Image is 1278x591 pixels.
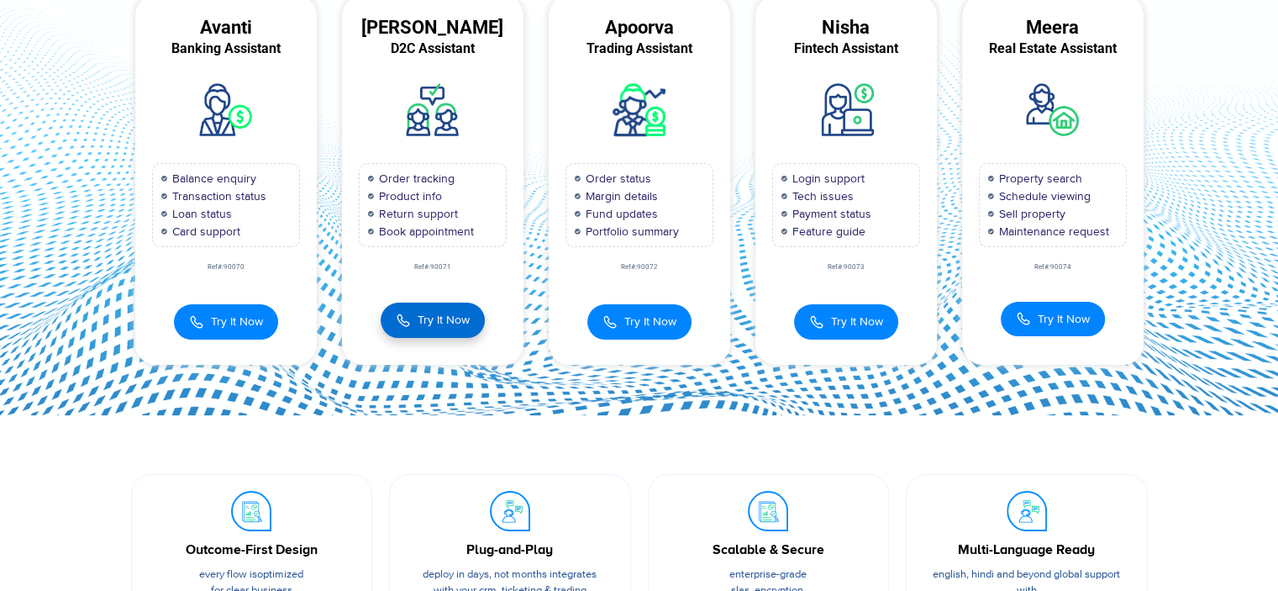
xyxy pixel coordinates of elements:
button: Try It Now [174,304,278,340]
span: Try It Now [211,313,263,330]
span: Book appointment [375,223,474,240]
span: Try It Now [831,313,883,330]
span: Payment status [788,205,871,223]
div: Nisha [755,20,937,35]
span: Transaction status [168,187,266,205]
div: Ref#:90074 [962,264,1144,271]
div: Real Estate Assistant [962,41,1144,56]
div: Banking Assistant [135,41,317,56]
span: Order status [581,170,651,187]
img: Call Icon [602,313,618,331]
span: Order tracking [375,170,455,187]
span: Feature guide [788,223,865,240]
div: Ref#:90071 [342,264,523,271]
span: Margin details [581,187,658,205]
span: Try It Now [418,311,470,329]
button: Try It Now [1001,302,1105,336]
div: Scalable & Secure [674,540,864,560]
img: Call Icon [1016,311,1031,326]
span: Maintenance request [995,223,1109,240]
div: Avanti [135,20,317,35]
button: Try It Now [794,304,898,340]
span: Property search [995,170,1082,187]
span: Loan status [168,205,232,223]
button: Try It Now [381,303,485,338]
span: Sell property [995,205,1065,223]
div: Trading Assistant [549,41,730,56]
div: Meera [962,20,1144,35]
span: Card support [168,223,240,240]
img: Call Icon [189,313,204,331]
span: Balance enquiry [168,170,256,187]
span: Return support [375,205,458,223]
img: Call Icon [396,311,411,330]
span: Tech issues [788,187,854,205]
div: Ref#:90070 [135,264,317,271]
span: Product info [375,187,442,205]
div: Fintech Assistant [755,41,937,56]
div: Ref#:90072 [549,264,730,271]
div: [PERSON_NAME] [342,20,523,35]
span: Every flow is [199,567,257,581]
div: Apoorva [549,20,730,35]
span: Fund updates [581,205,658,223]
div: Ref#:90073 [755,264,937,271]
div: D2C Assistant [342,41,523,56]
div: Plug-and-Play [415,540,605,560]
div: Outcome-First Design [157,540,347,560]
span: Schedule viewing [995,187,1091,205]
span: Try It Now [624,313,676,330]
span: Login support [788,170,865,187]
div: Multi-Language Ready [932,540,1122,560]
img: Call Icon [809,313,824,331]
span: Enterprise-grade [729,567,807,581]
span: Try It Now [1038,310,1090,328]
button: Try It Now [587,304,692,340]
span: optimized [257,567,303,581]
span: Portfolio summary [581,223,679,240]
